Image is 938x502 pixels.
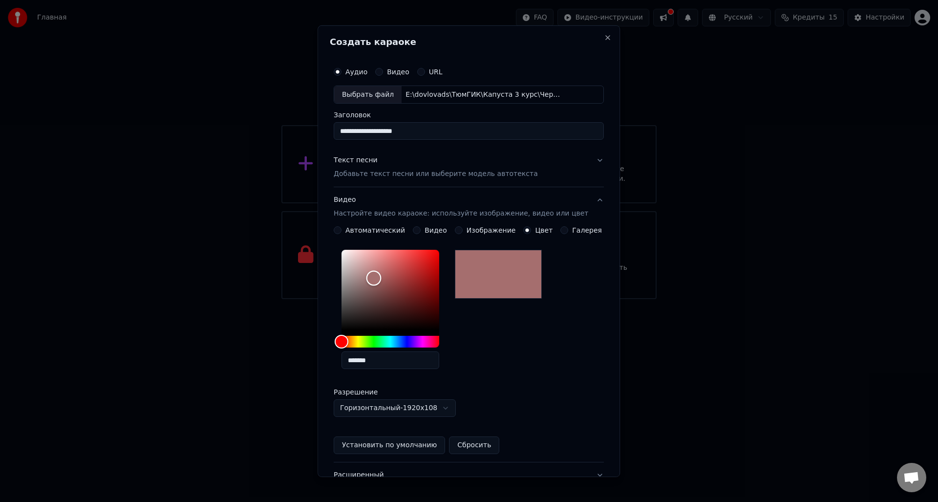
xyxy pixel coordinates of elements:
p: Добавьте текст песни или выберите модель автотекста [334,169,538,179]
label: Разрешение [334,389,431,395]
button: Расширенный [334,462,604,488]
label: URL [429,68,443,75]
div: Видео [334,195,588,218]
button: Установить по умолчанию [334,437,445,454]
button: ВидеоНастройте видео караоке: используйте изображение, видео или цвет [334,187,604,226]
button: Сбросить [449,437,500,454]
label: Галерея [573,227,602,234]
label: Изображение [467,227,516,234]
button: Текст песниДобавьте текст песни или выберите модель автотекста [334,148,604,187]
div: Текст песни [334,155,378,165]
label: Видео [425,227,447,234]
p: Настройте видео караоке: используйте изображение, видео или цвет [334,209,588,218]
label: Видео [387,68,409,75]
div: Выбрать файл [334,86,402,103]
label: Автоматический [345,227,405,234]
label: Цвет [535,227,553,234]
div: ВидеоНастройте видео караоке: используйте изображение, видео или цвет [334,226,604,462]
h2: Создать караоке [330,37,608,46]
div: E:\dovlovads\ТюмГИК\Капуста 3 курс\Чернуха треки\РП 19. Утиные истории.mp3 [402,89,568,99]
div: Hue [341,336,439,348]
label: Заголовок [334,111,604,118]
div: Color [341,250,439,330]
label: Аудио [345,68,367,75]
